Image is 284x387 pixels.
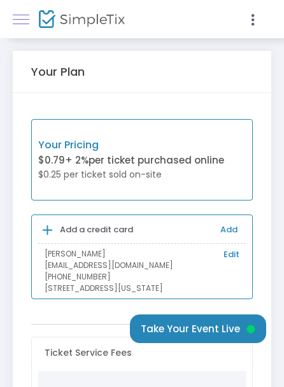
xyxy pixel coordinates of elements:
a: Add [220,223,238,236]
a: Edit [224,248,239,261]
b: Add a credit card [60,223,133,236]
p: [STREET_ADDRESS][US_STATE] [45,283,240,294]
span: + 2% [65,153,89,167]
p: $0.79 per ticket purchased online [38,153,224,168]
p: Your Pricing [38,137,224,153]
p: [PHONE_NUMBER] [45,271,240,283]
p: [PERSON_NAME] [45,248,240,260]
p: [EMAIL_ADDRESS][DOMAIN_NAME] [45,260,240,271]
h5: Your Plan [31,65,85,79]
span: Ticket Service Fees [37,342,248,363]
button: Take Your Event Live [130,314,266,343]
p: $0.25 per ticket sold on-site [38,168,224,181]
